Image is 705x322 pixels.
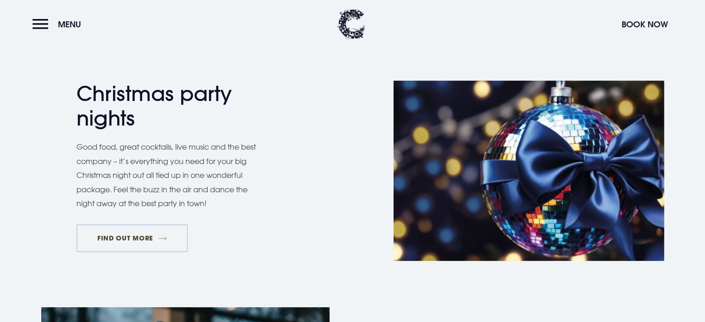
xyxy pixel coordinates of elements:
[617,14,673,34] button: Book Now
[76,140,267,210] p: Good food, great cocktails, live music and the best company – it’s everything you need for your b...
[337,9,365,39] img: Clandeboye Lodge
[394,81,664,261] img: Hotel Christmas in Northern Ireland
[32,14,86,34] button: Menu
[76,224,188,252] a: FIND OUT MORE
[58,19,81,30] span: Menu
[76,82,257,131] h2: Christmas party nights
